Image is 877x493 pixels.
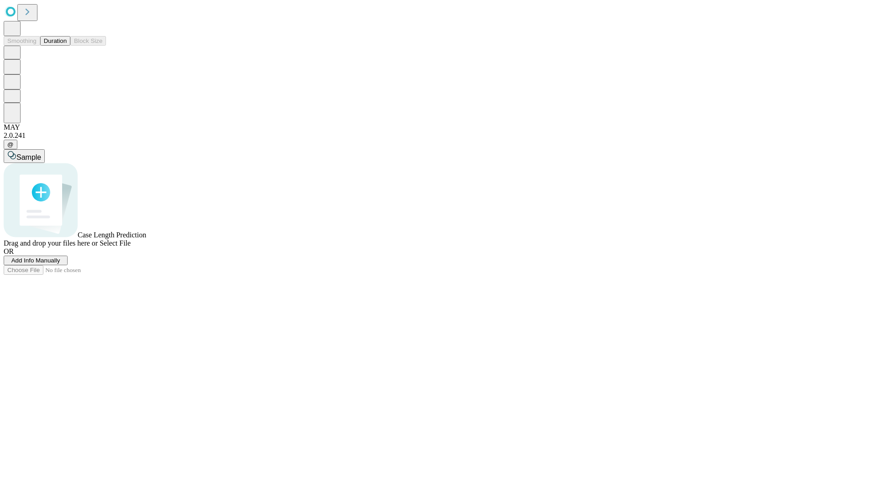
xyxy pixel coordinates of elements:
[7,141,14,148] span: @
[4,123,873,131] div: MAY
[4,36,40,46] button: Smoothing
[4,131,873,140] div: 2.0.241
[78,231,146,239] span: Case Length Prediction
[16,153,41,161] span: Sample
[40,36,70,46] button: Duration
[4,140,17,149] button: @
[70,36,106,46] button: Block Size
[4,247,14,255] span: OR
[4,239,98,247] span: Drag and drop your files here or
[4,256,68,265] button: Add Info Manually
[100,239,131,247] span: Select File
[4,149,45,163] button: Sample
[11,257,60,264] span: Add Info Manually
